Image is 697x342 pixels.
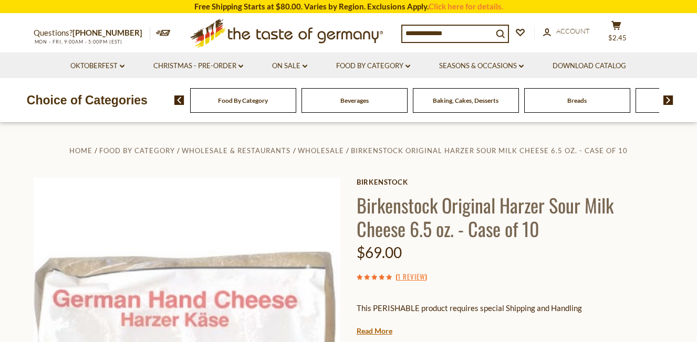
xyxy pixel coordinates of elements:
a: Beverages [340,97,369,104]
a: On Sale [272,60,307,72]
span: $69.00 [357,243,402,261]
p: Questions? [34,26,150,40]
a: Baking, Cakes, Desserts [433,97,498,104]
a: Food By Category [336,60,410,72]
a: Food By Category [218,97,268,104]
a: Wholesale [298,146,344,155]
span: ( ) [396,271,427,282]
a: Birkenstock [357,178,664,186]
a: Food By Category [99,146,175,155]
a: Click here for details. [429,2,503,11]
span: $2.45 [608,34,627,42]
img: next arrow [663,95,673,105]
a: Wholesale & Restaurants [182,146,290,155]
a: Breads [567,97,587,104]
a: Birkenstock Original Harzer Sour Milk Cheese 6.5 oz. - Case of 10 [351,146,628,155]
li: We will ship this product in heat-protective packaging and ice. [367,323,664,336]
span: Account [556,27,590,35]
a: [PHONE_NUMBER] [72,28,142,37]
a: 1 Review [398,271,425,283]
span: MON - FRI, 9:00AM - 5:00PM (EST) [34,39,123,45]
a: Account [543,26,590,37]
img: previous arrow [174,95,184,105]
h1: Birkenstock Original Harzer Sour Milk Cheese 6.5 oz. - Case of 10 [357,193,664,240]
button: $2.45 [601,20,632,47]
a: Read More [357,326,392,336]
a: Seasons & Occasions [439,60,524,72]
a: Christmas - PRE-ORDER [153,60,243,72]
a: Home [69,146,92,155]
a: Download Catalog [553,60,626,72]
a: Oktoberfest [70,60,124,72]
p: This PERISHABLE product requires special Shipping and Handling [357,302,664,315]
